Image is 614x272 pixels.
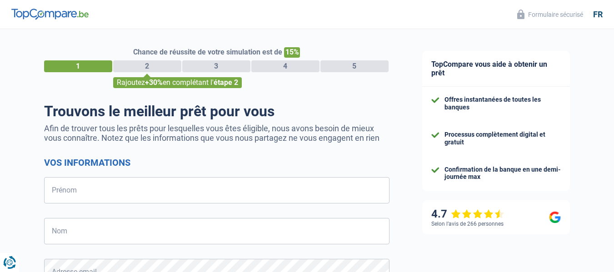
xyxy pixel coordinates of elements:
span: 15% [284,47,300,58]
div: 4.7 [431,208,504,221]
div: 4 [251,60,319,72]
div: Rajoutez en complétant l' [113,77,242,88]
div: fr [593,10,603,20]
div: Offres instantanées de toutes les banques [444,96,561,111]
h1: Trouvons le meilleur prêt pour vous [44,103,389,120]
h2: Vos informations [44,157,389,168]
div: 5 [320,60,389,72]
button: Formulaire sécurisé [512,7,589,22]
span: étape 2 [214,78,238,87]
div: 1 [44,60,112,72]
div: Selon l’avis de 266 personnes [431,221,504,227]
div: Confirmation de la banque en une demi-journée max [444,166,561,181]
img: TopCompare Logo [11,9,89,20]
span: +30% [145,78,163,87]
div: 3 [182,60,250,72]
p: Afin de trouver tous les prêts pour lesquelles vous êtes éligible, nous avons besoin de mieux vou... [44,124,389,143]
span: Chance de réussite de votre simulation est de [133,48,282,56]
div: TopCompare vous aide à obtenir un prêt [422,51,570,87]
div: Processus complètement digital et gratuit [444,131,561,146]
div: 2 [113,60,181,72]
